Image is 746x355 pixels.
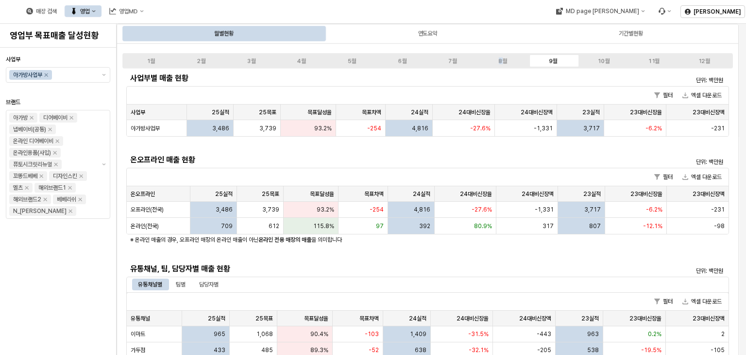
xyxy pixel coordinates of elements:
[131,124,160,132] span: 아가방사업부
[277,56,327,65] label: 4월
[130,155,575,165] h5: 온오프라인 매출 현황
[13,113,28,123] div: 아가방
[578,56,629,65] label: 10월
[39,174,43,178] div: Remove 꼬똥드베베
[362,108,381,116] span: 목표차액
[645,124,662,132] span: -6.2%
[411,108,428,116] span: 24실적
[587,330,599,338] span: 963
[226,56,277,65] label: 3월
[587,346,599,354] span: 538
[131,206,164,213] span: 오프라인(전국)
[262,190,279,198] span: 25목표
[117,24,746,355] main: App Frame
[307,108,332,116] span: 목표달성율
[470,124,491,132] span: -27.6%
[98,110,110,218] button: 제안 사항 표시
[269,222,279,230] span: 612
[13,70,42,80] div: 아가방사업부
[641,346,661,354] span: -19.5%
[69,116,73,120] div: Remove 디어베이비
[193,279,224,290] div: 담당자별
[38,183,66,193] div: 해외브랜드1
[130,73,575,83] h5: 사업부별 매출 현황
[359,315,379,322] span: 목표차액
[13,148,51,158] div: 온라인용품(사입)
[474,222,492,230] span: 80.9%
[693,108,725,116] span: 23대비신장액
[448,57,457,64] div: 7월
[212,108,229,116] span: 25실적
[313,222,334,230] span: 115.8%
[365,330,379,338] span: -103
[258,236,311,243] strong: 온라인 전용 매장의 매출
[581,315,599,322] span: 23실적
[550,5,650,17] button: MD page [PERSON_NAME]
[472,206,492,213] span: -27.6%
[327,26,528,41] div: 연도요약
[13,124,46,134] div: 냅베이비(공통)
[597,57,610,64] div: 10월
[216,206,233,213] span: 3,486
[678,171,726,183] button: 엑셀 다운로드
[6,56,20,63] span: 사업부
[215,190,233,198] span: 25실적
[409,315,426,322] span: 24실적
[457,315,489,322] span: 24대비신장율
[13,160,52,169] div: 퓨토시크릿리뉴얼
[119,8,138,15] div: 영업MD
[261,346,273,354] span: 485
[583,190,601,198] span: 23실적
[68,209,72,213] div: Remove N_이야이야오
[130,235,625,244] p: ※ 온라인 매출의 경우, 오프라인 매장의 온라인 매출이 아닌 을 의미합니다
[410,330,426,338] span: 1,409
[534,124,553,132] span: -1,331
[418,28,437,39] div: 연도요약
[412,124,428,132] span: 4,816
[528,56,579,65] label: 9월
[630,190,662,198] span: 23대비신장율
[176,279,186,290] div: 팀별
[414,206,430,213] span: 4,816
[589,222,601,230] span: 807
[680,5,745,18] button: [PERSON_NAME]
[147,57,155,64] div: 1월
[537,330,551,338] span: -443
[103,5,150,17] button: 영업MD
[694,8,741,16] p: [PERSON_NAME]
[460,190,492,198] span: 24대비신장율
[310,190,334,198] span: 목표달성율
[13,136,53,146] div: 온라인 디어베이비
[36,8,57,15] div: 매장 검색
[6,99,20,106] span: 브랜드
[131,222,159,230] span: 온라인(전국)
[256,330,273,338] span: 1,068
[176,56,227,65] label: 2월
[132,279,168,290] div: 유통채널별
[367,124,381,132] span: -254
[13,195,41,204] div: 해외브랜드2
[131,108,145,116] span: 사업부
[537,346,551,354] span: -205
[650,296,677,307] button: 필터
[30,116,34,120] div: Remove 아가방
[304,315,328,322] span: 목표달성율
[584,206,601,213] span: 3,717
[214,330,225,338] span: 965
[629,56,679,65] label: 11월
[255,315,273,322] span: 25목표
[648,57,660,64] div: 11월
[348,57,356,64] div: 5월
[10,31,106,40] h4: 영업부 목표매출 달성현황
[364,190,384,198] span: 목표차액
[214,28,234,39] div: 월별현황
[543,222,554,230] span: 317
[55,139,59,143] div: Remove 온라인 디어베이비
[20,5,63,17] button: 매장 검색
[259,124,276,132] span: 3,739
[519,315,551,322] span: 24대비신장액
[138,279,162,290] div: 유통채널별
[427,56,478,65] label: 7월
[549,57,558,64] div: 9월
